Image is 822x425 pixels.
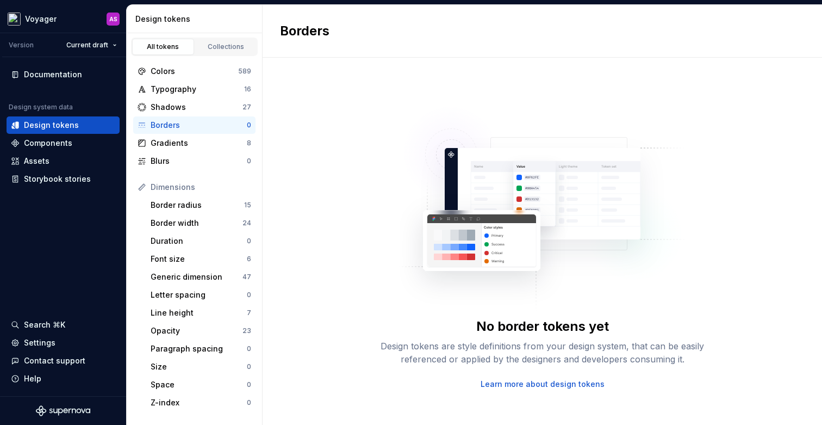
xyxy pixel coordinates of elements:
[146,322,256,340] a: Opacity23
[24,138,72,149] div: Components
[247,309,251,317] div: 7
[151,138,247,149] div: Gradients
[24,69,82,80] div: Documentation
[7,334,120,352] a: Settings
[247,344,251,353] div: 0
[36,405,90,416] svg: Supernova Logo
[135,14,258,24] div: Design tokens
[151,236,247,247] div: Duration
[7,116,120,134] a: Design tokens
[133,134,256,152] a: Gradients8
[66,41,108,50] span: Current draft
[24,373,41,384] div: Help
[146,196,256,214] a: Border radius15
[133,152,256,170] a: Blurs0
[244,201,251,210] div: 15
[247,291,251,299] div: 0
[247,398,251,407] div: 0
[24,337,55,348] div: Settings
[136,42,190,51] div: All tokens
[146,286,256,304] a: Letter spacing0
[8,13,21,26] img: e5527c48-e7d1-4d25-8110-9641689f5e10.png
[151,102,242,113] div: Shadows
[151,272,242,282] div: Generic dimension
[242,273,251,281] div: 47
[133,63,256,80] a: Colors589
[7,152,120,170] a: Assets
[151,120,247,131] div: Borders
[24,156,49,167] div: Assets
[151,361,247,372] div: Size
[7,370,120,387] button: Help
[151,290,247,300] div: Letter spacing
[476,318,609,335] div: No border tokens yet
[133,116,256,134] a: Borders0
[7,316,120,334] button: Search ⌘K
[238,67,251,76] div: 589
[2,7,124,30] button: VoyagerAS
[151,379,247,390] div: Space
[146,304,256,322] a: Line height7
[146,394,256,411] a: Z-index0
[151,307,247,318] div: Line height
[199,42,253,51] div: Collections
[61,38,122,53] button: Current draft
[146,358,256,375] a: Size0
[133,81,256,98] a: Typography16
[25,14,57,24] div: Voyager
[247,139,251,147] div: 8
[151,343,247,354] div: Paragraph spacing
[151,66,238,77] div: Colors
[7,352,120,369] button: Contact support
[109,15,117,23] div: AS
[247,121,251,130] div: 0
[151,218,242,229] div: Border width
[146,268,256,286] a: Generic dimension47
[146,376,256,393] a: Space0
[242,103,251,112] div: 27
[151,325,242,336] div: Opacity
[369,340,717,366] div: Design tokens are style definitions from your design system, that can be easily referenced or app...
[7,170,120,188] a: Storybook stories
[151,254,247,264] div: Font size
[280,22,329,40] h2: Borders
[151,200,244,211] div: Border radius
[146,340,256,358] a: Paragraph spacing0
[146,214,256,232] a: Border width24
[151,84,244,95] div: Typography
[151,156,247,167] div: Blurs
[247,237,251,245] div: 0
[151,397,247,408] div: Z-index
[7,134,120,152] a: Components
[244,85,251,94] div: 16
[24,120,79,131] div: Design tokens
[242,327,251,335] div: 23
[146,232,256,250] a: Duration0
[9,103,73,112] div: Design system data
[7,66,120,83] a: Documentation
[146,250,256,268] a: Font size6
[9,41,34,50] div: Version
[24,319,65,330] div: Search ⌘K
[151,182,251,193] div: Dimensions
[24,355,85,366] div: Contact support
[133,98,256,116] a: Shadows27
[247,255,251,263] div: 6
[247,362,251,371] div: 0
[24,174,91,184] div: Storybook stories
[247,157,251,165] div: 0
[247,380,251,389] div: 0
[481,379,605,390] a: Learn more about design tokens
[242,219,251,227] div: 24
